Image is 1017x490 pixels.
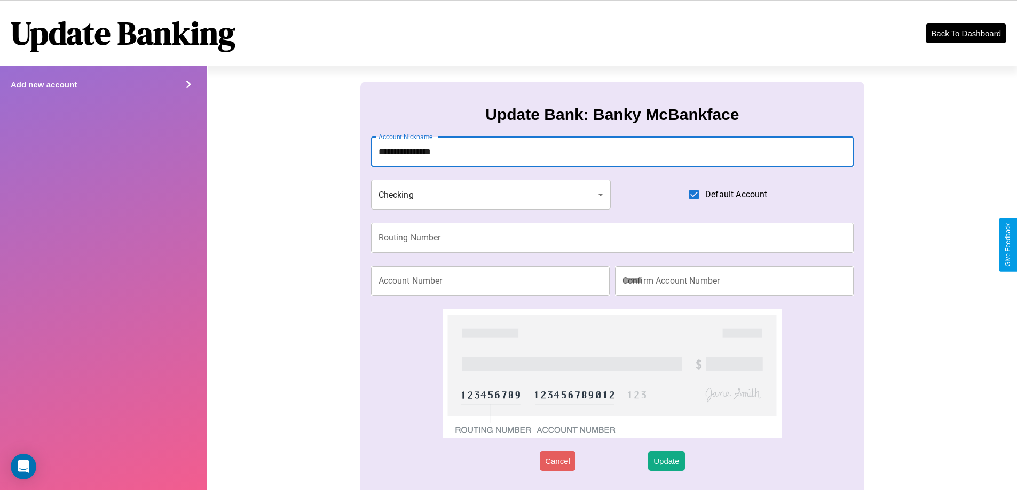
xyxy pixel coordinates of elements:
span: Default Account [705,188,767,201]
h3: Update Bank: Banky McBankface [485,106,739,124]
label: Account Nickname [379,132,433,141]
button: Back To Dashboard [926,23,1006,43]
div: Give Feedback [1004,223,1012,267]
h1: Update Banking [11,11,235,55]
button: Update [648,451,684,471]
img: check [443,309,781,438]
div: Checking [371,180,611,210]
h4: Add new account [11,80,77,89]
button: Cancel [540,451,575,471]
div: Open Intercom Messenger [11,454,36,479]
